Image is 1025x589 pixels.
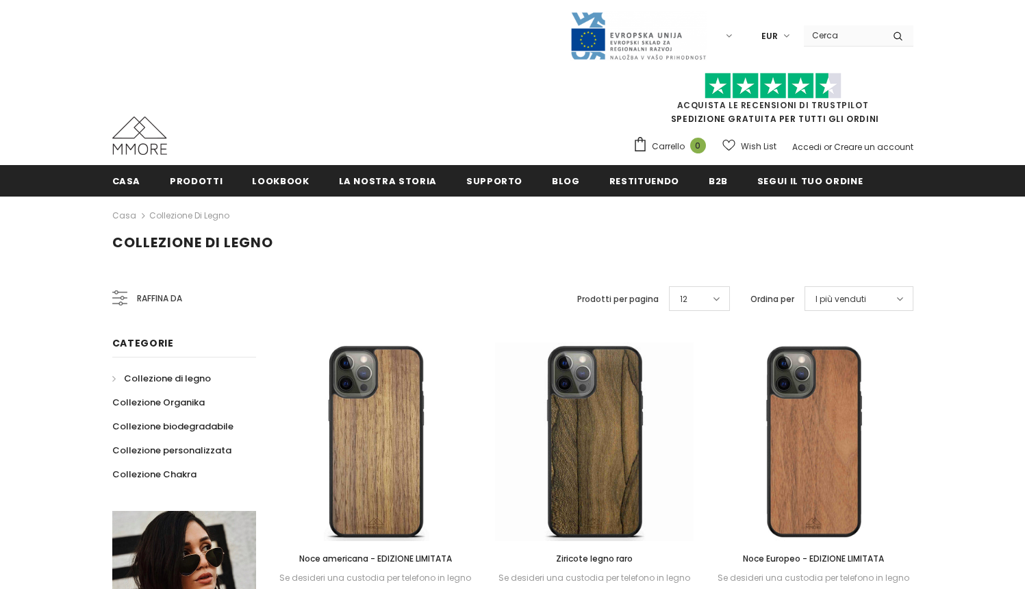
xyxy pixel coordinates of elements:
[339,165,437,196] a: La nostra storia
[112,233,273,252] span: Collezione di legno
[680,292,687,306] span: 12
[709,175,728,188] span: B2B
[677,99,869,111] a: Acquista le recensioni di TrustPilot
[112,438,231,462] a: Collezione personalizzata
[705,73,841,99] img: Fidati di Pilot Stars
[149,210,229,221] a: Collezione di legno
[757,175,863,188] span: Segui il tuo ordine
[137,291,182,306] span: Raffina da
[112,396,205,409] span: Collezione Organika
[761,29,778,43] span: EUR
[552,175,580,188] span: Blog
[112,366,211,390] a: Collezione di legno
[570,11,707,61] img: Javni Razpis
[633,79,913,125] span: SPEDIZIONE GRATUITA PER TUTTI GLI ORDINI
[824,141,832,153] span: or
[804,25,883,45] input: Search Site
[722,134,776,158] a: Wish List
[815,292,866,306] span: I più venduti
[124,372,211,385] span: Collezione di legno
[170,175,223,188] span: Prodotti
[466,165,522,196] a: supporto
[252,175,309,188] span: Lookbook
[570,29,707,41] a: Javni Razpis
[633,136,713,157] a: Carrello 0
[252,165,309,196] a: Lookbook
[112,462,197,486] a: Collezione Chakra
[112,444,231,457] span: Collezione personalizzata
[577,292,659,306] label: Prodotti per pagina
[609,165,679,196] a: Restituendo
[552,165,580,196] a: Blog
[112,390,205,414] a: Collezione Organika
[709,165,728,196] a: B2B
[112,116,167,155] img: Casi MMORE
[299,553,452,564] span: Noce americana - EDIZIONE LIMITATA
[112,414,233,438] a: Collezione biodegradabile
[495,551,694,566] a: Ziricote legno raro
[757,165,863,196] a: Segui il tuo ordine
[609,175,679,188] span: Restituendo
[112,420,233,433] span: Collezione biodegradabile
[466,175,522,188] span: supporto
[834,141,913,153] a: Creare un account
[112,165,141,196] a: Casa
[750,292,794,306] label: Ordina per
[652,140,685,153] span: Carrello
[556,553,633,564] span: Ziricote legno raro
[714,551,913,566] a: Noce Europeo - EDIZIONE LIMITATA
[741,140,776,153] span: Wish List
[112,208,136,224] a: Casa
[690,138,706,153] span: 0
[112,175,141,188] span: Casa
[792,141,822,153] a: Accedi
[112,336,174,350] span: Categorie
[743,553,884,564] span: Noce Europeo - EDIZIONE LIMITATA
[277,551,475,566] a: Noce americana - EDIZIONE LIMITATA
[170,165,223,196] a: Prodotti
[339,175,437,188] span: La nostra storia
[112,468,197,481] span: Collezione Chakra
